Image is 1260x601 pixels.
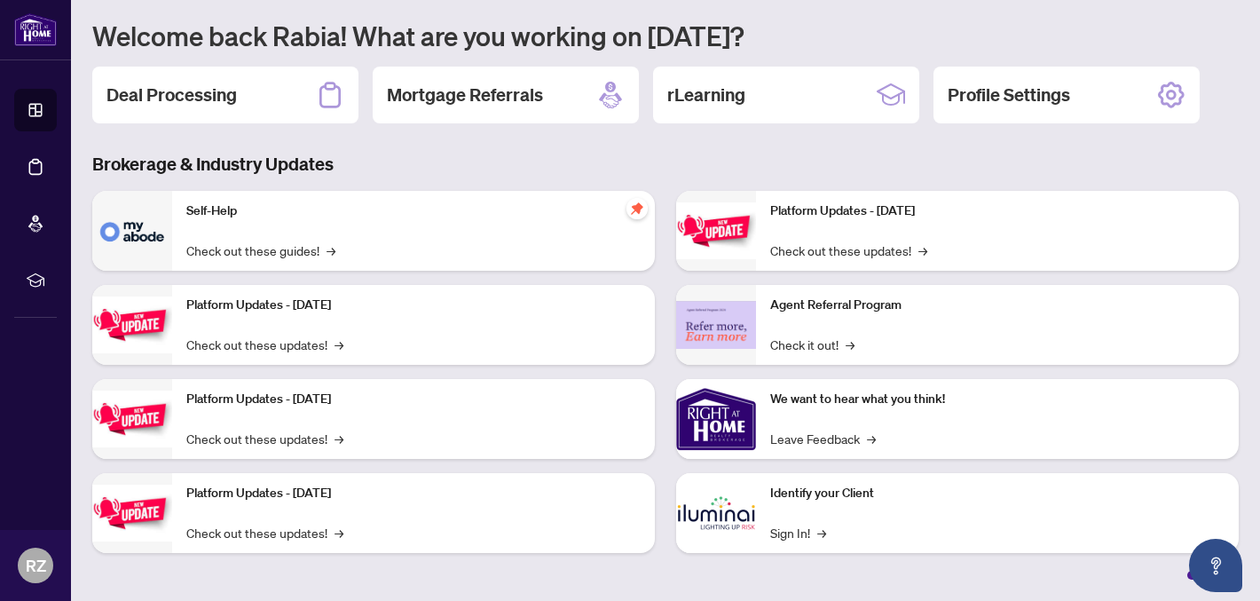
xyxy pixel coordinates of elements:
[14,13,57,46] img: logo
[948,83,1070,107] h2: Profile Settings
[867,429,876,448] span: →
[770,390,1225,409] p: We want to hear what you think!
[846,335,854,354] span: →
[335,429,343,448] span: →
[92,391,172,447] img: Platform Updates - July 21, 2025
[387,83,543,107] h2: Mortgage Referrals
[1189,539,1242,592] button: Open asap
[186,484,641,503] p: Platform Updates - [DATE]
[676,202,756,258] img: Platform Updates - June 23, 2025
[335,523,343,542] span: →
[770,429,876,448] a: Leave Feedback→
[186,296,641,315] p: Platform Updates - [DATE]
[186,390,641,409] p: Platform Updates - [DATE]
[817,523,826,542] span: →
[770,335,854,354] a: Check it out!→
[186,523,343,542] a: Check out these updates!→
[92,297,172,352] img: Platform Updates - September 16, 2025
[92,19,1239,52] h1: Welcome back Rabia! What are you working on [DATE]?
[92,485,172,541] img: Platform Updates - July 8, 2025
[918,241,927,260] span: →
[676,379,756,459] img: We want to hear what you think!
[676,301,756,350] img: Agent Referral Program
[26,553,46,578] span: RZ
[335,335,343,354] span: →
[770,523,826,542] a: Sign In!→
[676,473,756,553] img: Identify your Client
[667,83,745,107] h2: rLearning
[626,198,648,219] span: pushpin
[186,241,335,260] a: Check out these guides!→
[186,429,343,448] a: Check out these updates!→
[770,202,1225,221] p: Platform Updates - [DATE]
[186,335,343,354] a: Check out these updates!→
[106,83,237,107] h2: Deal Processing
[770,241,927,260] a: Check out these updates!→
[186,202,641,221] p: Self-Help
[770,484,1225,503] p: Identify your Client
[92,191,172,271] img: Self-Help
[327,241,335,260] span: →
[92,152,1239,177] h3: Brokerage & Industry Updates
[770,296,1225,315] p: Agent Referral Program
